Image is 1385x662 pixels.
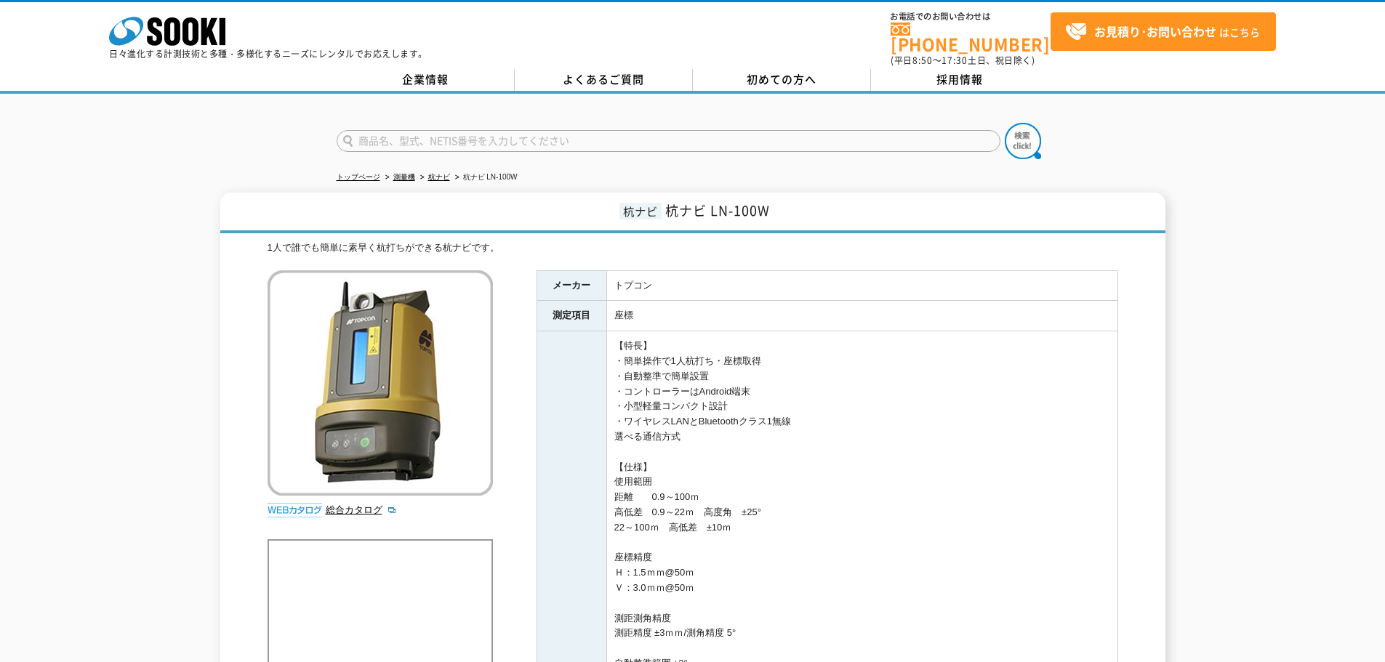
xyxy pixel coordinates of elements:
[515,69,693,91] a: よくあるご質問
[1005,123,1041,159] img: btn_search.png
[326,504,397,515] a: 総合カタログ
[268,503,322,517] img: webカタログ
[619,203,662,219] span: 杭ナビ
[747,71,816,87] span: 初めての方へ
[109,49,427,58] p: 日々進化する計測技術と多種・多様化するニーズにレンタルでお応えします。
[606,301,1117,331] td: 座標
[942,54,968,67] span: 17:30
[606,270,1117,301] td: トプコン
[268,270,493,496] img: 杭ナビ LN-100W
[665,201,770,220] span: 杭ナビ LN-100W
[1065,21,1260,43] span: はこちら
[452,170,518,185] li: 杭ナビ LN-100W
[891,12,1051,21] span: お電話でのお問い合わせは
[268,241,1118,256] div: 1人で誰でも簡単に素早く杭打ちができる杭ナビです。
[891,54,1035,67] span: (平日 ～ 土日、祝日除く)
[337,130,1000,152] input: 商品名、型式、NETIS番号を入力してください
[693,69,871,91] a: 初めての方へ
[337,69,515,91] a: 企業情報
[337,173,380,181] a: トップページ
[1051,12,1276,51] a: お見積り･お問い合わせはこちら
[891,23,1051,52] a: [PHONE_NUMBER]
[537,301,606,331] th: 測定項目
[871,69,1049,91] a: 採用情報
[1094,23,1216,40] strong: お見積り･お問い合わせ
[537,270,606,301] th: メーカー
[428,173,450,181] a: 杭ナビ
[393,173,415,181] a: 測量機
[912,54,933,67] span: 8:50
